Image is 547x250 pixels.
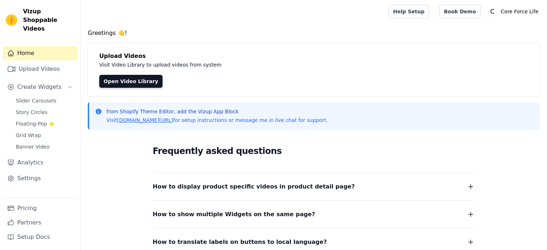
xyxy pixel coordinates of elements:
[3,155,77,170] a: Analytics
[3,80,77,94] button: Create Widgets
[153,209,315,219] span: How to show multiple Widgets on the same page?
[6,14,17,26] img: Vizup
[23,7,74,33] span: Vizup Shoppable Videos
[106,117,328,124] p: Visit for setup instructions or message me in live chat for support.
[3,230,77,244] a: Setup Docs
[3,62,77,76] a: Upload Videos
[99,75,163,88] a: Open Video Library
[16,120,55,127] span: Floating-Pop ⭐
[99,60,421,69] p: Visit Video Library to upload videos from system
[153,209,475,219] button: How to show multiple Widgets on the same page?
[16,143,50,150] span: Banner Video
[16,97,56,104] span: Slider Carousels
[153,237,327,247] span: How to translate labels on buttons to local language?
[12,142,77,152] a: Banner Video
[3,171,77,186] a: Settings
[490,8,494,15] text: C
[153,237,475,247] button: How to translate labels on buttons to local language?
[439,5,480,18] a: Book Demo
[17,83,61,91] span: Create Widgets
[487,5,541,18] button: C Core Force Life
[388,5,429,18] a: Help Setup
[16,109,47,116] span: Story Circles
[153,182,355,192] span: How to display product specific videos in product detail page?
[12,96,77,106] a: Slider Carousels
[153,144,475,158] h2: Frequently asked questions
[153,182,475,192] button: How to display product specific videos in product detail page?
[12,130,77,140] a: Grid Wrap
[99,52,528,60] h4: Upload Videos
[498,5,541,18] p: Core Force Life
[117,117,173,123] a: [DOMAIN_NAME][URL]
[88,29,540,37] h4: Greetings 👋!
[16,132,41,139] span: Grid Wrap
[12,119,77,129] a: Floating-Pop ⭐
[3,215,77,230] a: Partners
[12,107,77,117] a: Story Circles
[106,108,328,115] p: from Shopify Theme Editor, add the Vizup App Block
[3,201,77,215] a: Pricing
[3,46,77,60] a: Home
